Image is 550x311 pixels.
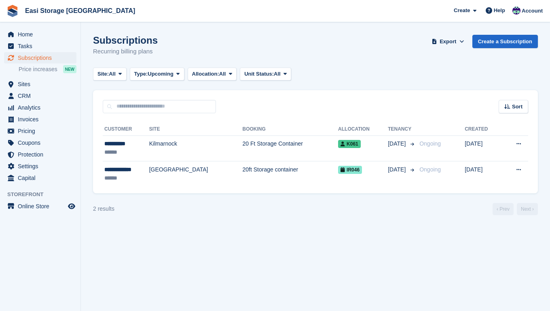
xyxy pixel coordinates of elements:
td: [DATE] [465,135,501,161]
a: menu [4,149,76,160]
span: Price increases [19,66,57,73]
a: menu [4,90,76,102]
button: Type: Upcoming [130,68,184,81]
p: Recurring billing plans [93,47,158,56]
span: Analytics [18,102,66,113]
span: Home [18,29,66,40]
span: Create [454,6,470,15]
nav: Page [491,203,539,215]
a: menu [4,172,76,184]
span: Coupons [18,137,66,148]
th: Tenancy [388,123,416,136]
a: menu [4,52,76,63]
div: NEW [63,65,76,73]
span: Help [494,6,505,15]
span: Pricing [18,125,66,137]
span: All [109,70,116,78]
th: Site [149,123,243,136]
td: Kilmarnock [149,135,243,161]
button: Allocation: All [188,68,237,81]
a: menu [4,102,76,113]
span: K061 [338,140,361,148]
a: Easi Storage [GEOGRAPHIC_DATA] [22,4,138,17]
a: menu [4,161,76,172]
img: Steven Cusick [512,6,520,15]
th: Customer [103,123,149,136]
span: Allocation: [192,70,219,78]
span: Online Store [18,201,66,212]
span: Export [440,38,456,46]
span: Protection [18,149,66,160]
span: Account [522,7,543,15]
span: Sort [512,103,522,111]
th: Booking [242,123,338,136]
span: All [219,70,226,78]
span: Tasks [18,40,66,52]
td: 20 Ft Storage Container [242,135,338,161]
button: Unit Status: All [240,68,291,81]
a: Preview store [67,201,76,211]
a: menu [4,29,76,40]
span: CRM [18,90,66,102]
span: Invoices [18,114,66,125]
td: [GEOGRAPHIC_DATA] [149,161,243,187]
span: All [274,70,281,78]
td: [DATE] [465,161,501,187]
span: Settings [18,161,66,172]
span: Ongoing [419,140,441,147]
th: Allocation [338,123,388,136]
span: Unit Status: [244,70,274,78]
div: 2 results [93,205,114,213]
a: Previous [493,203,514,215]
a: Create a Subscription [472,35,538,48]
a: menu [4,40,76,52]
a: menu [4,201,76,212]
span: [DATE] [388,165,407,174]
span: Upcoming [148,70,173,78]
img: stora-icon-8386f47178a22dfd0bd8f6a31ec36ba5ce8667c1dd55bd0f319d3a0aa187defe.svg [6,5,19,17]
span: Sites [18,78,66,90]
span: Capital [18,172,66,184]
a: menu [4,125,76,137]
a: Price increases NEW [19,65,76,74]
a: menu [4,78,76,90]
span: [DATE] [388,140,407,148]
span: Subscriptions [18,52,66,63]
a: menu [4,114,76,125]
span: Storefront [7,190,80,199]
a: menu [4,137,76,148]
span: Type: [134,70,148,78]
td: 20ft Storage container [242,161,338,187]
a: Next [517,203,538,215]
span: Site: [97,70,109,78]
span: Ongoing [419,166,441,173]
h1: Subscriptions [93,35,158,46]
span: IR046 [338,166,362,174]
th: Created [465,123,501,136]
button: Export [430,35,466,48]
button: Site: All [93,68,127,81]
